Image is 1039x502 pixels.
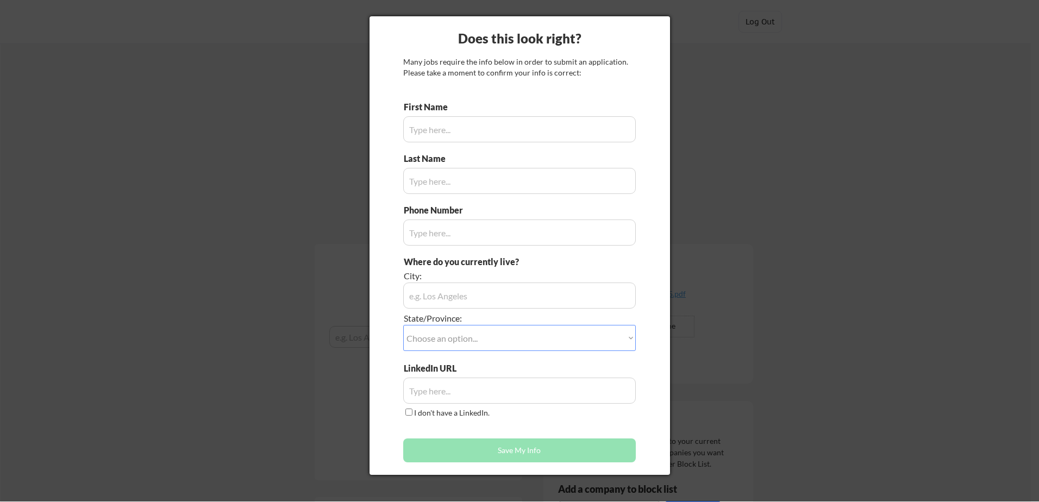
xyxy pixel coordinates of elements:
[404,362,485,374] div: LinkedIn URL
[404,153,456,165] div: Last Name
[370,29,670,48] div: Does this look right?
[403,168,636,194] input: Type here...
[403,283,636,309] input: e.g. Los Angeles
[404,101,456,113] div: First Name
[403,378,636,404] input: Type here...
[404,270,575,282] div: City:
[404,204,469,216] div: Phone Number
[403,219,636,246] input: Type here...
[404,256,575,268] div: Where do you currently live?
[414,408,490,417] label: I don't have a LinkedIn.
[403,57,636,78] div: Many jobs require the info below in order to submit an application. Please take a moment to confi...
[403,438,636,462] button: Save My Info
[403,116,636,142] input: Type here...
[404,312,575,324] div: State/Province:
